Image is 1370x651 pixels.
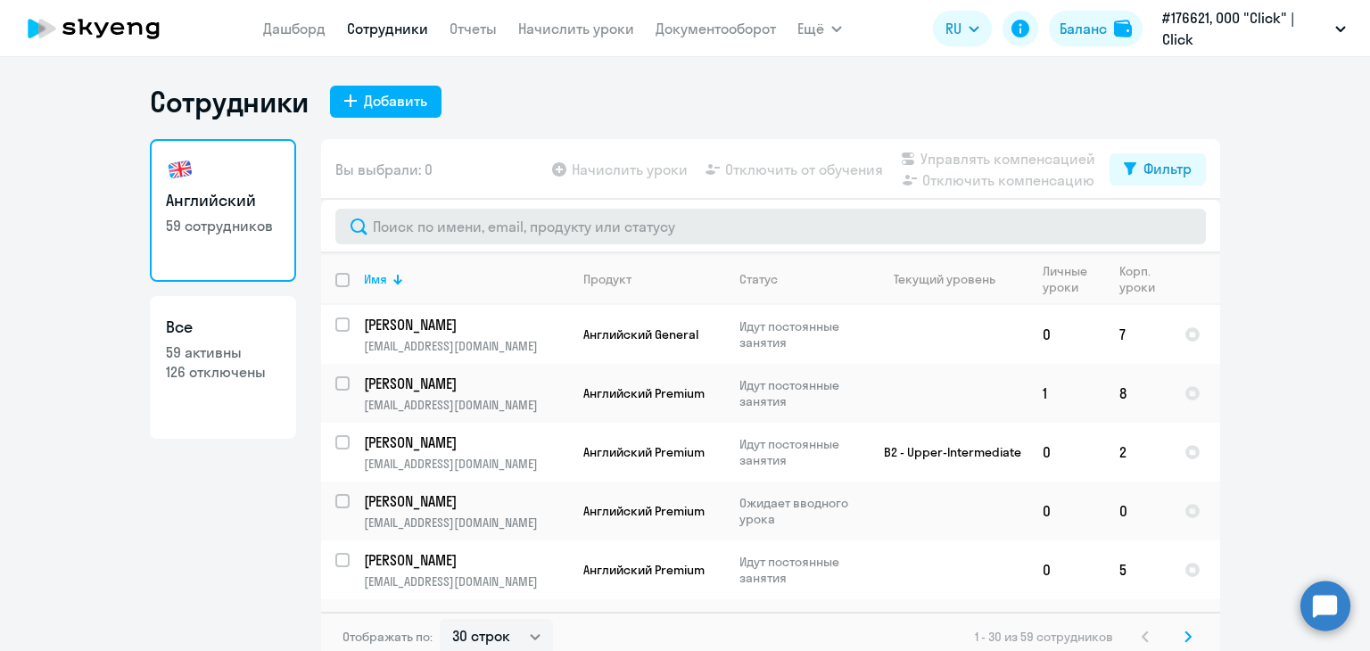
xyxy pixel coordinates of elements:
[877,271,1027,287] div: Текущий уровень
[364,90,427,111] div: Добавить
[797,11,842,46] button: Ещё
[1110,153,1206,185] button: Фильтр
[364,550,568,570] a: [PERSON_NAME]
[330,86,442,118] button: Добавить
[1105,423,1170,482] td: 2
[1028,364,1105,423] td: 1
[166,316,280,339] h3: Все
[450,20,497,37] a: Отчеты
[166,216,280,235] p: 59 сотрудников
[150,84,309,119] h1: Сотрудники
[797,18,824,39] span: Ещё
[945,18,961,39] span: RU
[150,296,296,439] a: Все59 активны126 отключены
[1060,18,1107,39] div: Баланс
[364,609,565,629] p: [PERSON_NAME]
[364,491,568,511] a: [PERSON_NAME]
[583,444,705,460] span: Английский Premium
[1028,482,1105,540] td: 0
[347,20,428,37] a: Сотрудники
[583,271,631,287] div: Продукт
[583,562,705,578] span: Английский Premium
[739,554,862,586] p: Идут постоянные занятия
[1028,423,1105,482] td: 0
[518,20,634,37] a: Начислить уроки
[364,515,568,531] p: [EMAIL_ADDRESS][DOMAIN_NAME]
[364,271,387,287] div: Имя
[862,423,1028,482] td: B2 - Upper-Intermediate
[364,338,568,354] p: [EMAIL_ADDRESS][DOMAIN_NAME]
[1162,7,1328,50] p: #176621, ООО "Click" | Click
[342,629,433,645] span: Отображать по:
[364,374,565,393] p: [PERSON_NAME]
[1105,364,1170,423] td: 8
[739,318,862,350] p: Идут постоянные занятия
[364,271,568,287] div: Имя
[364,491,565,511] p: [PERSON_NAME]
[166,155,194,184] img: english
[364,573,568,589] p: [EMAIL_ADDRESS][DOMAIN_NAME]
[364,397,568,413] p: [EMAIL_ADDRESS][DOMAIN_NAME]
[583,503,705,519] span: Английский Premium
[1105,305,1170,364] td: 7
[1105,482,1170,540] td: 0
[364,433,568,452] a: [PERSON_NAME]
[335,159,433,180] span: Вы выбрали: 0
[975,629,1113,645] span: 1 - 30 из 59 сотрудников
[364,374,568,393] a: [PERSON_NAME]
[1049,11,1143,46] button: Балансbalance
[656,20,776,37] a: Документооборот
[364,456,568,472] p: [EMAIL_ADDRESS][DOMAIN_NAME]
[166,342,280,362] p: 59 активны
[1119,263,1169,295] div: Корп. уроки
[364,315,568,334] a: [PERSON_NAME]
[1043,263,1104,295] div: Личные уроки
[1143,158,1192,179] div: Фильтр
[364,315,565,334] p: [PERSON_NAME]
[583,385,705,401] span: Английский Premium
[335,209,1206,244] input: Поиск по имени, email, продукту или статусу
[364,550,565,570] p: [PERSON_NAME]
[739,271,778,287] div: Статус
[166,362,280,382] p: 126 отключены
[166,189,280,212] h3: Английский
[150,139,296,282] a: Английский59 сотрудников
[1028,305,1105,364] td: 0
[739,495,862,527] p: Ожидает вводного урока
[894,271,995,287] div: Текущий уровень
[739,436,862,468] p: Идут постоянные занятия
[1028,540,1105,599] td: 0
[739,377,862,409] p: Идут постоянные занятия
[1105,540,1170,599] td: 5
[583,326,698,342] span: Английский General
[364,609,568,629] a: [PERSON_NAME]
[263,20,326,37] a: Дашборд
[933,11,992,46] button: RU
[1153,7,1355,50] button: #176621, ООО "Click" | Click
[1114,20,1132,37] img: balance
[364,433,565,452] p: [PERSON_NAME]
